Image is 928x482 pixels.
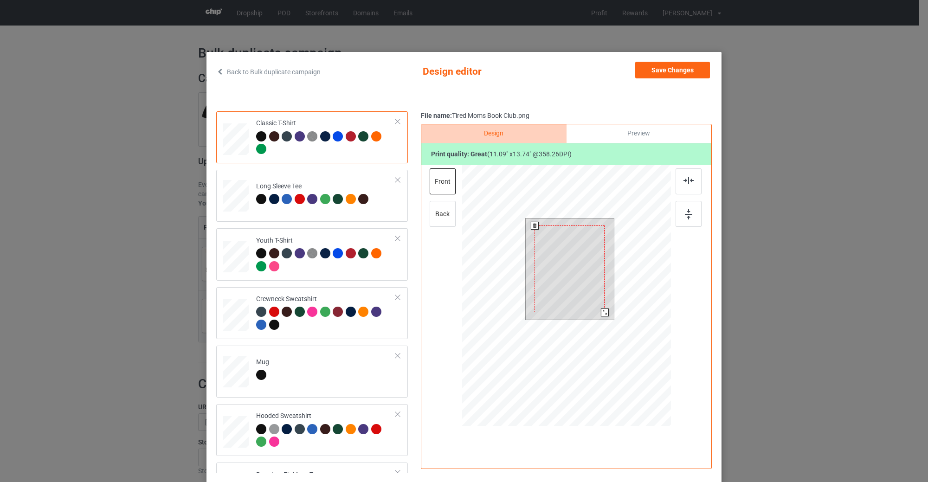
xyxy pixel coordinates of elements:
img: heather_texture.png [307,131,317,141]
img: heather_texture.png [307,248,317,258]
div: Mug [256,358,269,379]
span: ( 11.09 " x 13.74 " @ 358.26 DPI) [487,150,572,158]
button: Save Changes [635,62,710,78]
div: Classic T-Shirt [216,111,408,163]
span: great [470,150,487,158]
span: Tired Moms Book Club.png [452,112,529,119]
a: Back to Bulk duplicate campaign [216,62,321,82]
img: svg+xml;base64,PD94bWwgdmVyc2lvbj0iMS4wIiBlbmNvZGluZz0iVVRGLTgiPz4KPHN2ZyB3aWR0aD0iMjJweCIgaGVpZ2... [683,177,694,184]
div: Long Sleeve Tee [256,182,371,204]
div: Preview [567,124,711,143]
div: Hooded Sweatshirt [216,404,408,456]
div: Classic T-Shirt [256,119,396,154]
div: Youth T-Shirt [256,236,396,271]
div: back [430,201,456,227]
div: Design [421,124,566,143]
div: Hooded Sweatshirt [256,411,396,446]
img: svg+xml;base64,PD94bWwgdmVyc2lvbj0iMS4wIiBlbmNvZGluZz0iVVRGLTgiPz4KPHN2ZyB3aWR0aD0iMTZweCIgaGVpZ2... [685,209,692,219]
span: Design editor [423,62,534,82]
div: Youth T-Shirt [216,228,408,280]
div: front [430,168,456,194]
div: Crewneck Sweatshirt [256,295,396,329]
div: Crewneck Sweatshirt [216,287,408,339]
b: Print quality: [431,150,487,158]
span: File name: [421,112,452,119]
div: Long Sleeve Tee [216,170,408,222]
div: Mug [216,346,408,398]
